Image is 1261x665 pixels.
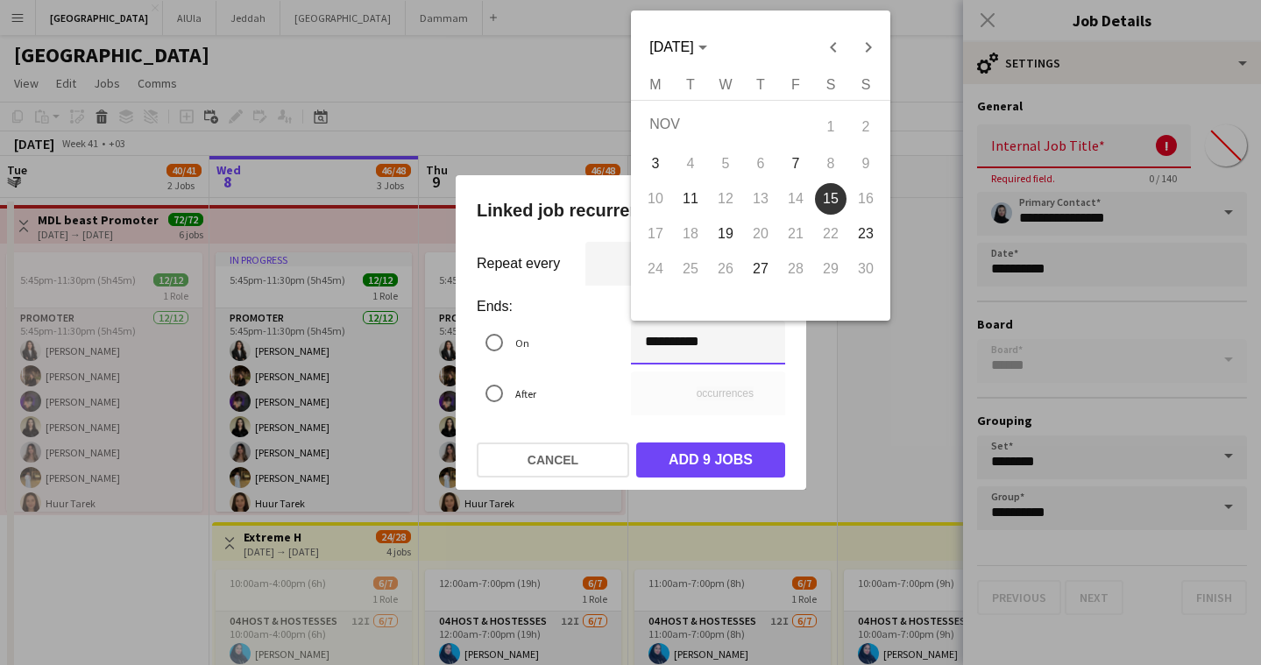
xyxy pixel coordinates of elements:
[780,183,811,215] span: 14
[710,183,741,215] span: 12
[708,251,743,287] button: 26-11-2025
[780,218,811,250] span: 21
[815,218,847,250] span: 22
[743,251,778,287] button: 27-11-2025
[825,77,835,92] span: S
[743,146,778,181] button: 06-11-2025
[778,216,813,251] button: 21-11-2025
[756,77,765,92] span: T
[848,181,883,216] button: 16-11-2025
[815,253,847,285] span: 29
[675,183,706,215] span: 11
[848,107,883,146] button: 02-11-2025
[780,148,811,180] span: 7
[649,77,661,92] span: M
[850,148,882,180] span: 9
[791,77,800,92] span: F
[850,183,882,215] span: 16
[780,253,811,285] span: 28
[778,251,813,287] button: 28-11-2025
[778,146,813,181] button: 07-11-2025
[710,218,741,250] span: 19
[813,251,848,287] button: 29-11-2025
[640,148,671,180] span: 3
[675,253,706,285] span: 25
[778,181,813,216] button: 14-11-2025
[815,148,847,180] span: 8
[675,148,706,180] span: 4
[710,148,741,180] span: 5
[719,77,732,92] span: W
[848,216,883,251] button: 23-11-2025
[708,146,743,181] button: 05-11-2025
[850,109,882,145] span: 2
[815,109,847,145] span: 1
[850,30,885,65] button: Next month
[743,216,778,251] button: 20-11-2025
[673,146,708,181] button: 04-11-2025
[640,253,671,285] span: 24
[642,32,713,63] button: Choose month and year
[673,181,708,216] button: 11-11-2025
[815,30,850,65] button: Previous month
[640,218,671,250] span: 17
[673,216,708,251] button: 18-11-2025
[686,77,695,92] span: T
[638,181,673,216] button: 10-11-2025
[708,181,743,216] button: 12-11-2025
[850,218,882,250] span: 23
[813,146,848,181] button: 08-11-2025
[640,183,671,215] span: 10
[673,251,708,287] button: 25-11-2025
[813,181,848,216] button: 15-11-2025
[745,253,776,285] span: 27
[649,39,693,54] span: [DATE]
[745,148,776,180] span: 6
[638,146,673,181] button: 03-11-2025
[708,216,743,251] button: 19-11-2025
[638,216,673,251] button: 17-11-2025
[638,107,813,146] td: NOV
[743,181,778,216] button: 13-11-2025
[848,146,883,181] button: 09-11-2025
[813,107,848,146] button: 01-11-2025
[675,218,706,250] span: 18
[638,251,673,287] button: 24-11-2025
[861,77,870,92] span: S
[710,253,741,285] span: 26
[813,216,848,251] button: 22-11-2025
[850,253,882,285] span: 30
[745,218,776,250] span: 20
[745,183,776,215] span: 13
[848,251,883,287] button: 30-11-2025
[815,183,847,215] span: 15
